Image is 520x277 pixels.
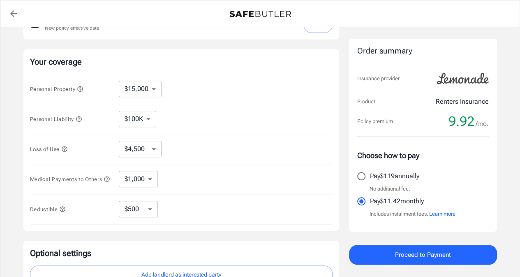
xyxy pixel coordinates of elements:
[429,210,455,218] button: Learn more
[357,45,489,57] div: Order summary
[370,196,424,206] p: Pay $11.42 monthly
[45,24,99,32] p: New policy effective date
[476,118,489,130] span: /mo.
[30,114,82,124] button: Personal Liability
[448,113,474,130] span: 9.92
[30,206,66,212] span: Deductible
[30,56,333,68] p: Your coverage
[30,116,82,122] span: Personal Liability
[30,144,68,154] button: Loss of Use
[432,67,494,90] img: Lemonade
[5,5,22,22] a: back to quotes
[395,249,451,260] span: Proceed to Payment
[370,171,419,181] p: Pay $119 annually
[370,185,410,193] p: No additional fee.
[30,84,83,94] button: Personal Property
[30,247,333,259] p: Optional settings
[357,117,393,126] p: Policy premium
[229,11,291,17] img: Back to quotes
[30,204,66,214] button: Deductible
[30,86,83,92] span: Personal Property
[357,74,400,83] p: Insurance provider
[30,176,111,182] span: Medical Payments to Others
[357,150,489,161] p: Choose how to pay
[436,97,489,107] p: Renters Insurance
[357,98,375,106] p: Product
[370,210,455,218] p: Includes installment fees.
[30,174,111,184] button: Medical Payments to Others
[349,245,497,265] button: Proceed to Payment
[30,146,68,152] span: Loss of Use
